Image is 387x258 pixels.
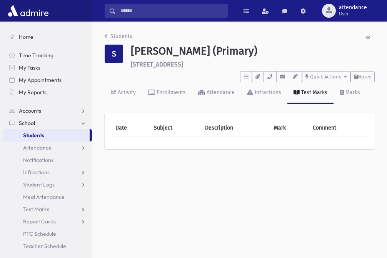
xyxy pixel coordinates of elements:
[192,82,241,104] a: Attendance
[105,45,123,63] div: S
[253,89,281,96] div: Infractions
[3,74,92,86] a: My Appointments
[241,82,287,104] a: Infractions
[3,49,92,62] a: Time Tracking
[111,119,149,137] th: Date
[3,166,92,178] a: Infractions
[116,4,227,18] input: Search
[205,89,235,96] div: Attendance
[302,71,350,82] button: Quick Actions
[19,89,47,96] span: My Reports
[350,71,375,82] button: Notes
[23,156,53,163] span: Notifications
[200,119,269,137] th: Description
[19,77,62,83] span: My Appointments
[131,45,375,58] h1: [PERSON_NAME] (Primary)
[23,218,56,225] span: Report Cards
[23,144,52,151] span: Attendance
[149,119,200,137] th: Subject
[344,89,360,96] div: Marks
[3,31,92,43] a: Home
[3,141,92,154] a: Attendance
[23,132,44,139] span: Students
[300,89,327,96] div: Test Marks
[3,203,92,215] a: Test Marks
[358,74,371,80] span: Notes
[155,89,186,96] div: Enrollments
[131,61,375,68] h6: [STREET_ADDRESS]
[23,243,66,250] span: Teacher Schedule
[3,86,92,98] a: My Reports
[105,33,132,40] a: Students
[3,178,92,191] a: Student Logs
[19,52,53,59] span: Time Tracking
[19,120,35,127] span: School
[19,33,33,40] span: Home
[23,193,65,200] span: Meal Attendance
[3,215,92,228] a: Report Cards
[3,62,92,74] a: My Tasks
[105,32,132,43] nav: breadcrumb
[6,3,50,18] img: AdmirePro
[23,181,55,188] span: Student Logs
[19,107,41,114] span: Accounts
[23,230,56,237] span: PTC Schedule
[339,5,367,11] span: attendance
[334,82,366,104] a: Marks
[3,105,92,117] a: Accounts
[3,117,92,129] a: School
[23,206,49,213] span: Test Marks
[116,89,136,96] div: Activity
[3,228,92,240] a: PTC Schedule
[19,64,40,71] span: My Tasks
[3,154,92,166] a: Notifications
[287,82,334,104] a: Test Marks
[142,82,192,104] a: Enrollments
[105,82,142,104] a: Activity
[3,129,90,141] a: Students
[310,74,341,80] span: Quick Actions
[269,119,309,137] th: Mark
[339,11,367,17] span: User
[308,119,369,137] th: Comment
[3,191,92,203] a: Meal Attendance
[3,240,92,252] a: Teacher Schedule
[23,169,50,176] span: Infractions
